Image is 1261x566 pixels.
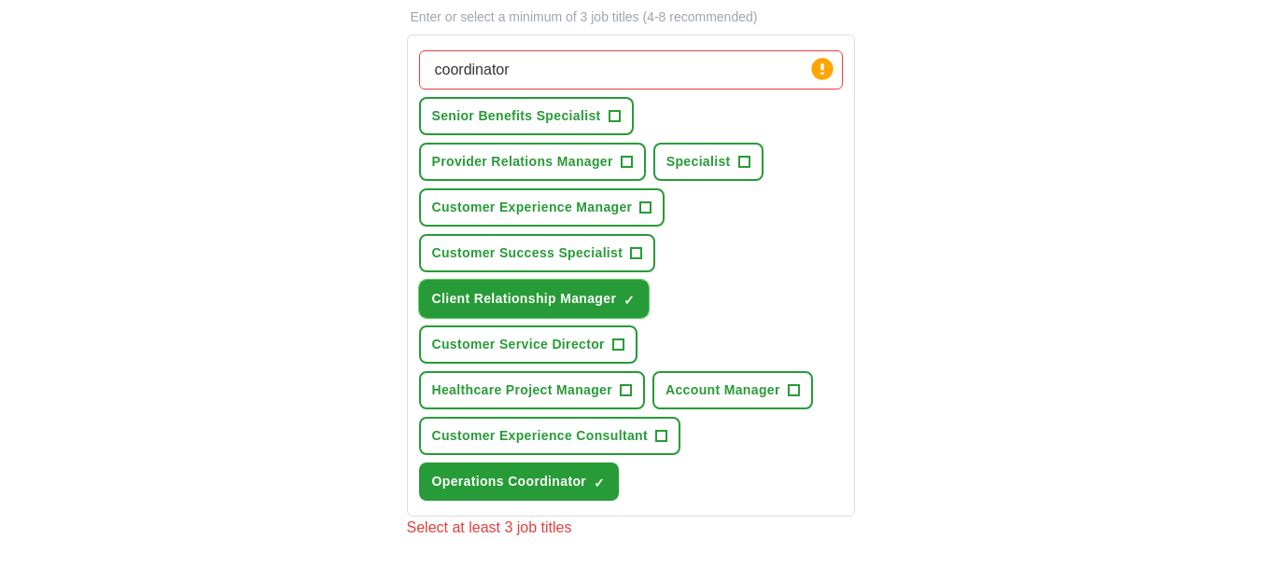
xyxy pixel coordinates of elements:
[432,335,605,354] span: Customer Service Director
[666,380,780,400] span: Account Manager
[432,426,648,446] span: Customer Experience Consultant
[652,371,813,409] button: Account Manager
[623,293,635,308] span: ✓
[653,143,764,181] button: Specialist
[407,517,855,539] div: Select at least 3 job titles
[419,325,638,364] button: Customer Service Director
[432,289,617,309] span: Client Relationship Manager
[432,243,623,263] span: Customer Success Specialist
[432,152,613,172] span: Provider Relations Manager
[419,50,843,90] input: Type a job title and press enter
[419,280,650,318] button: Client Relationship Manager✓
[666,152,731,172] span: Specialist
[419,371,646,409] button: Healthcare Project Manager
[419,417,680,455] button: Customer Experience Consultant
[419,234,656,272] button: Customer Success Specialist
[419,97,634,135] button: Senior Benefits Specialist
[432,198,633,217] span: Customer Experience Manager
[419,188,666,227] button: Customer Experience Manager
[594,476,605,490] span: ✓
[432,380,613,400] span: Healthcare Project Manager
[407,7,855,27] p: Enter or select a minimum of 3 job titles (4-8 recommended)
[419,143,646,181] button: Provider Relations Manager
[419,462,620,501] button: Operations Coordinator✓
[432,106,601,126] span: Senior Benefits Specialist
[432,472,587,491] span: Operations Coordinator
